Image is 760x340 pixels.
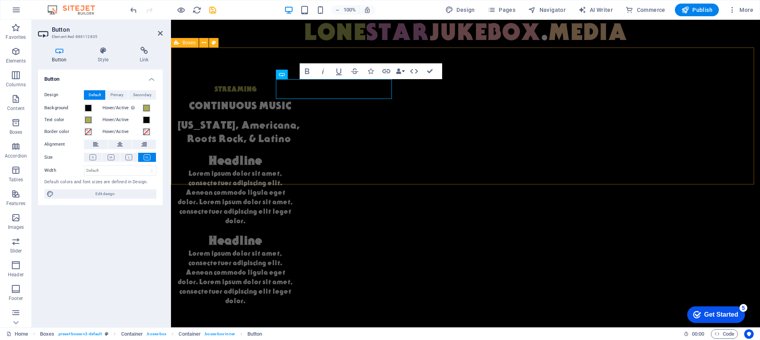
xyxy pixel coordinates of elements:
[129,6,138,15] i: Undo: Change text (Ctrl+Z)
[9,129,23,135] p: Boxes
[208,5,217,15] button: save
[675,4,719,16] button: Publish
[728,6,753,14] span: More
[208,6,217,15] i: Save (Ctrl+S)
[192,5,201,15] button: reload
[44,140,84,149] label: Alignment
[714,329,734,339] span: Code
[300,63,315,79] button: Bold (Ctrl+B)
[525,4,569,16] button: Navigator
[103,115,142,125] label: Hover/Active
[30,59,99,79] a: STREAMING
[179,329,201,339] span: Click to select. Double-click to edit
[247,329,262,339] span: Click to select. Double-click to edit
[6,82,26,88] p: Columns
[18,79,120,92] span: CONTINUOUS MUSIC
[44,103,84,113] label: Background
[6,200,25,207] p: Features
[44,115,84,125] label: Text color
[128,90,156,100] button: Secondary
[110,90,123,100] span: Primary
[692,329,704,339] span: 00 00
[176,5,186,15] button: Click here to leave preview mode and continue editing
[44,90,84,100] label: Design
[331,5,359,15] button: 100%
[347,63,362,79] button: Strikethrough
[697,331,699,337] span: :
[40,329,262,339] nav: breadcrumb
[56,189,154,199] span: Edit design
[89,90,101,100] span: Default
[711,329,738,339] button: Code
[44,153,84,162] label: Size
[40,329,54,339] span: Click to select. Double-click to edit
[46,5,105,15] img: Editor Logo
[192,6,201,15] i: Reload page
[315,63,331,79] button: Italic (Ctrl+I)
[442,4,478,16] div: Design (Ctrl+Alt+Y)
[331,63,346,79] button: Underline (Ctrl+U)
[52,26,163,33] h2: Button
[84,47,126,63] h4: Style
[84,90,105,100] button: Default
[6,34,26,40] p: Favorites
[106,90,128,100] button: Primary
[744,329,754,339] button: Usercentrics
[445,6,475,14] span: Design
[488,6,515,14] span: Pages
[578,6,613,14] span: AI Writer
[16,112,120,125] span: Roots Rock, & Latino
[364,6,371,13] i: On resize automatically adjust zoom level to fit chosen device.
[379,63,394,79] button: Link
[363,63,378,79] button: Icons
[59,2,66,9] div: 5
[725,4,756,16] button: More
[5,153,27,159] p: Accordion
[343,5,356,15] h6: 100%
[103,103,142,113] label: Hover/Active
[57,329,102,339] span: . preset-boxes-v3-default
[484,4,519,16] button: Pages
[44,168,84,173] label: Width
[9,295,23,302] p: Footer
[38,70,163,84] h4: Button
[44,127,84,137] label: Border color
[10,248,22,254] p: Slider
[395,63,406,79] button: Data Bindings
[6,4,64,21] div: Get Started 5 items remaining, 0% complete
[103,127,142,137] label: Hover/Active
[204,329,235,339] span: . boxes-box-inner
[625,6,665,14] span: Commerce
[121,329,143,339] span: Click to select. Double-click to edit
[133,90,152,100] span: Secondary
[52,33,147,40] h3: Element #ed-886112835
[6,99,129,111] span: [US_STATE], Americana,
[38,47,84,63] h4: Button
[681,6,712,14] span: Publish
[422,63,437,79] button: Confirm (Ctrl+⏎)
[575,4,616,16] button: AI Writer
[8,272,24,278] p: Header
[182,40,196,45] span: Boxes
[129,5,138,15] button: undo
[9,177,23,183] p: Tables
[684,329,705,339] h6: Session time
[622,4,669,16] button: Commerce
[6,58,26,64] p: Elements
[442,4,478,16] button: Design
[6,329,28,339] a: Click to cancel selection. Double-click to open Pages
[7,105,25,112] p: Content
[44,179,156,186] div: Default colors and font sizes are defined in Design.
[528,6,566,14] span: Navigator
[44,189,156,199] button: Edit design
[146,329,166,339] span: . boxes-box
[8,224,24,230] p: Images
[407,63,422,79] button: HTML
[105,332,108,336] i: This element is a customizable preset
[23,9,57,16] div: Get Started
[125,47,163,63] h4: Link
